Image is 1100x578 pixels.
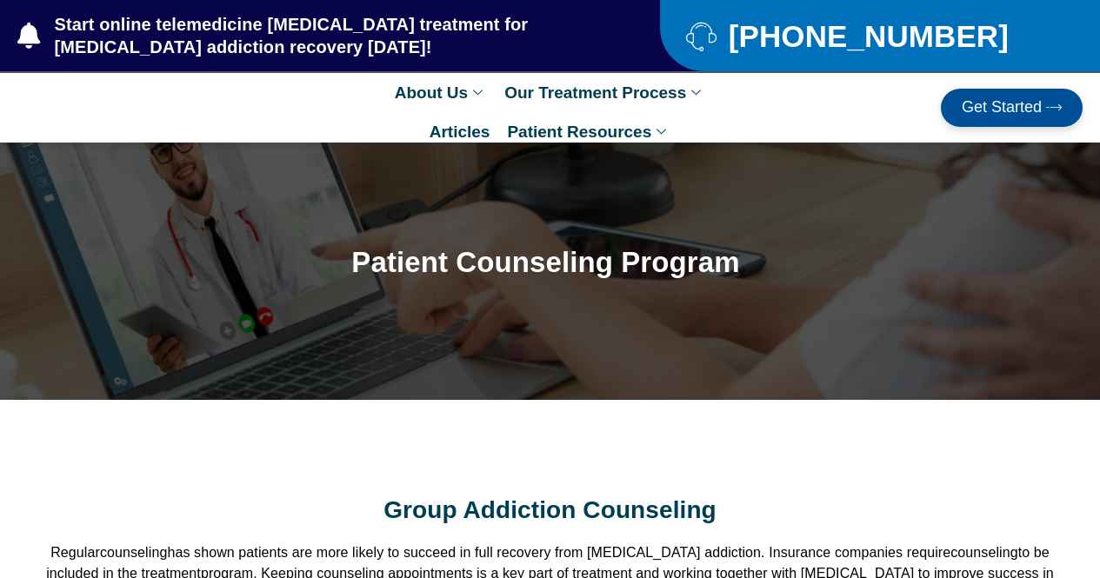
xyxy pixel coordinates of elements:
a: Our Treatment Process [496,73,714,112]
h2: Group Addiction Counseling [35,495,1065,525]
a: [PHONE_NUMBER] [686,21,1057,51]
span: Get Started [962,99,1042,116]
a: Get Started [941,89,1083,127]
span: counseling [100,545,168,560]
a: Start online telemedicine [MEDICAL_DATA] treatment for [MEDICAL_DATA] addiction recovery [DATE]! [17,13,590,58]
h1: Patient Counseling Program [89,247,1003,278]
span: Start online telemedicine [MEDICAL_DATA] treatment for [MEDICAL_DATA] addiction recovery [DATE]! [50,13,591,58]
a: About Us [386,73,496,112]
span: counseling [950,545,1018,560]
a: Articles [421,112,499,151]
span: [PHONE_NUMBER] [724,25,1009,47]
a: Patient Resources [498,112,679,151]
